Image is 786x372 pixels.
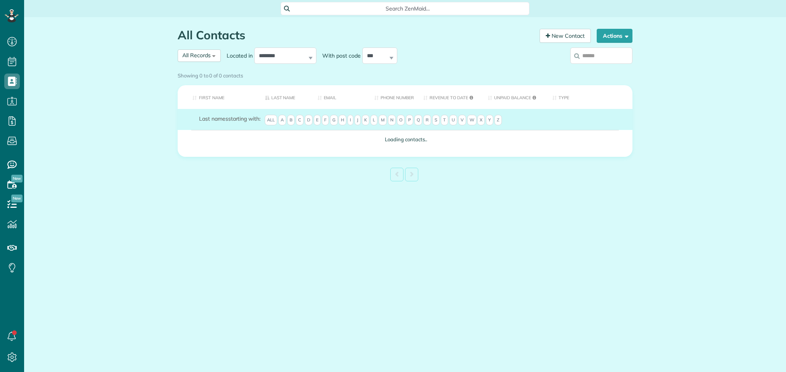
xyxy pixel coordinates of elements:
[278,115,286,126] span: A
[355,115,361,126] span: J
[540,29,591,43] a: New Contact
[458,115,466,126] span: V
[397,115,405,126] span: O
[265,115,277,126] span: All
[312,85,369,109] th: Email: activate to sort column ascending
[547,85,632,109] th: Type: activate to sort column ascending
[199,115,260,123] label: starting with:
[178,130,632,149] td: Loading contacts..
[322,115,329,126] span: F
[11,195,23,202] span: New
[178,85,259,109] th: First Name: activate to sort column ascending
[259,85,312,109] th: Last Name: activate to sort column descending
[406,115,413,126] span: P
[11,175,23,182] span: New
[477,115,485,126] span: X
[199,115,228,122] span: Last names
[432,115,440,126] span: S
[221,52,254,60] label: Located in
[178,69,632,79] div: Showing 0 to 0 of 0 contacts
[597,29,632,43] button: Actions
[494,115,502,126] span: Z
[486,115,493,126] span: Y
[379,115,387,126] span: M
[414,115,422,126] span: Q
[330,115,338,126] span: G
[369,85,417,109] th: Phone number: activate to sort column ascending
[423,115,431,126] span: R
[296,115,304,126] span: C
[182,52,211,59] span: All Records
[467,115,477,126] span: W
[339,115,346,126] span: H
[482,85,547,109] th: Unpaid Balance: activate to sort column ascending
[417,85,482,109] th: Revenue to Date: activate to sort column ascending
[362,115,369,126] span: K
[388,115,396,126] span: N
[287,115,295,126] span: B
[314,115,321,126] span: E
[370,115,377,126] span: L
[178,29,534,42] h1: All Contacts
[449,115,457,126] span: U
[348,115,353,126] span: I
[305,115,313,126] span: D
[441,115,448,126] span: T
[316,52,362,60] label: With post code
